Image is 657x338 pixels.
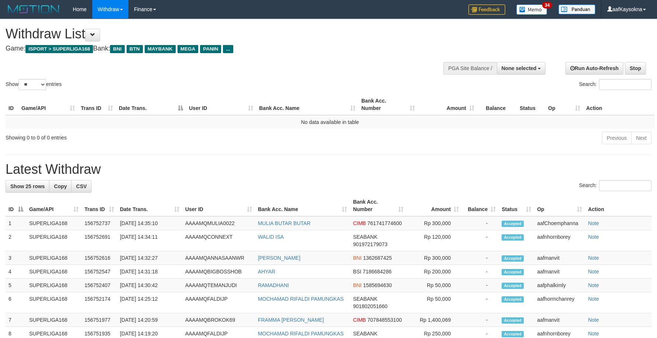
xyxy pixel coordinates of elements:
td: 5 [6,279,26,292]
h1: Latest Withdraw [6,162,651,177]
span: Show 25 rows [10,183,45,189]
td: aafChoemphanna [534,216,585,230]
td: - [462,265,499,279]
td: [DATE] 14:32:27 [117,251,182,265]
td: AAAAMQTEMANJUDI [182,279,255,292]
button: None selected [497,62,546,75]
td: - [462,230,499,251]
span: MEGA [178,45,199,53]
a: Previous [602,132,632,144]
td: SUPERLIGA168 [26,265,82,279]
span: BNI [110,45,124,53]
td: - [462,251,499,265]
th: Bank Acc. Number: activate to sort column ascending [350,195,406,216]
td: aafmanvit [534,251,585,265]
th: Bank Acc. Name: activate to sort column ascending [256,94,358,115]
th: Trans ID: activate to sort column ascending [82,195,117,216]
a: MULIA BUTAR BUTAR [258,220,311,226]
td: 156752737 [82,216,117,230]
span: ... [223,45,233,53]
div: Showing 0 to 0 of 0 entries [6,131,268,141]
span: SEABANK [353,296,377,302]
a: Note [588,234,599,240]
td: 156752547 [82,265,117,279]
label: Search: [579,180,651,191]
td: AAAAMQANNASAANWR [182,251,255,265]
th: Amount: activate to sort column ascending [406,195,462,216]
td: SUPERLIGA168 [26,216,82,230]
span: Accepted [502,269,524,275]
td: aafhormchanrey [534,292,585,313]
td: SUPERLIGA168 [26,251,82,265]
div: PGA Site Balance / [443,62,496,75]
th: Status: activate to sort column ascending [499,195,534,216]
a: RAMADHANI [258,282,289,288]
label: Show entries [6,79,62,90]
td: [DATE] 14:31:18 [117,265,182,279]
span: Copy 761741774600 to clipboard [367,220,402,226]
a: FRAMMA [PERSON_NAME] [258,317,324,323]
th: Status [517,94,545,115]
td: aafmanvit [534,265,585,279]
span: SEABANK [353,234,377,240]
a: AHYAR [258,269,275,275]
td: Rp 200,000 [406,265,462,279]
td: Rp 50,000 [406,292,462,313]
th: Game/API: activate to sort column ascending [26,195,82,216]
span: Accepted [502,317,524,324]
span: Copy [54,183,67,189]
td: 156752691 [82,230,117,251]
td: 156752616 [82,251,117,265]
label: Search: [579,79,651,90]
span: Accepted [502,283,524,289]
span: BNI [353,282,361,288]
td: SUPERLIGA168 [26,279,82,292]
span: Accepted [502,296,524,303]
td: 4 [6,265,26,279]
span: BTN [127,45,143,53]
td: - [462,279,499,292]
td: Rp 300,000 [406,216,462,230]
img: Feedback.jpg [468,4,505,15]
span: ISPORT > SUPERLIGA168 [25,45,93,53]
td: AAAAMQCONNEXT [182,230,255,251]
th: ID: activate to sort column descending [6,195,26,216]
td: 6 [6,292,26,313]
a: Note [588,255,599,261]
td: [DATE] 14:25:12 [117,292,182,313]
td: aafmanvit [534,313,585,327]
span: 34 [542,2,552,8]
td: 156752407 [82,279,117,292]
td: AAAAMQMULIA0022 [182,216,255,230]
th: Action [585,195,651,216]
img: panduan.png [558,4,595,14]
th: Op: activate to sort column ascending [534,195,585,216]
th: User ID: activate to sort column ascending [182,195,255,216]
a: Note [588,220,599,226]
input: Search: [599,79,651,90]
a: Run Auto-Refresh [565,62,623,75]
input: Search: [599,180,651,191]
th: Amount: activate to sort column ascending [418,94,477,115]
span: Copy 707848553100 to clipboard [367,317,402,323]
th: Bank Acc. Number: activate to sort column ascending [358,94,418,115]
span: Copy 1585694630 to clipboard [363,282,392,288]
td: AAAAMQBIGBOSSHOB [182,265,255,279]
td: Rp 50,000 [406,279,462,292]
td: No data available in table [6,115,654,129]
td: SUPERLIGA168 [26,230,82,251]
span: SEABANK [353,331,377,337]
a: Note [588,331,599,337]
span: CIMB [353,317,366,323]
td: 156751977 [82,313,117,327]
a: [PERSON_NAME] [258,255,300,261]
span: PANIN [200,45,221,53]
a: MOCHAMAD RIFALDI PAMUNGKAS [258,331,344,337]
th: Balance [477,94,517,115]
a: MOCHAMAD RIFALDI PAMUNGKAS [258,296,344,302]
a: Note [588,317,599,323]
span: Accepted [502,255,524,262]
a: Note [588,282,599,288]
td: SUPERLIGA168 [26,313,82,327]
span: Copy 901802051660 to clipboard [353,303,387,309]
